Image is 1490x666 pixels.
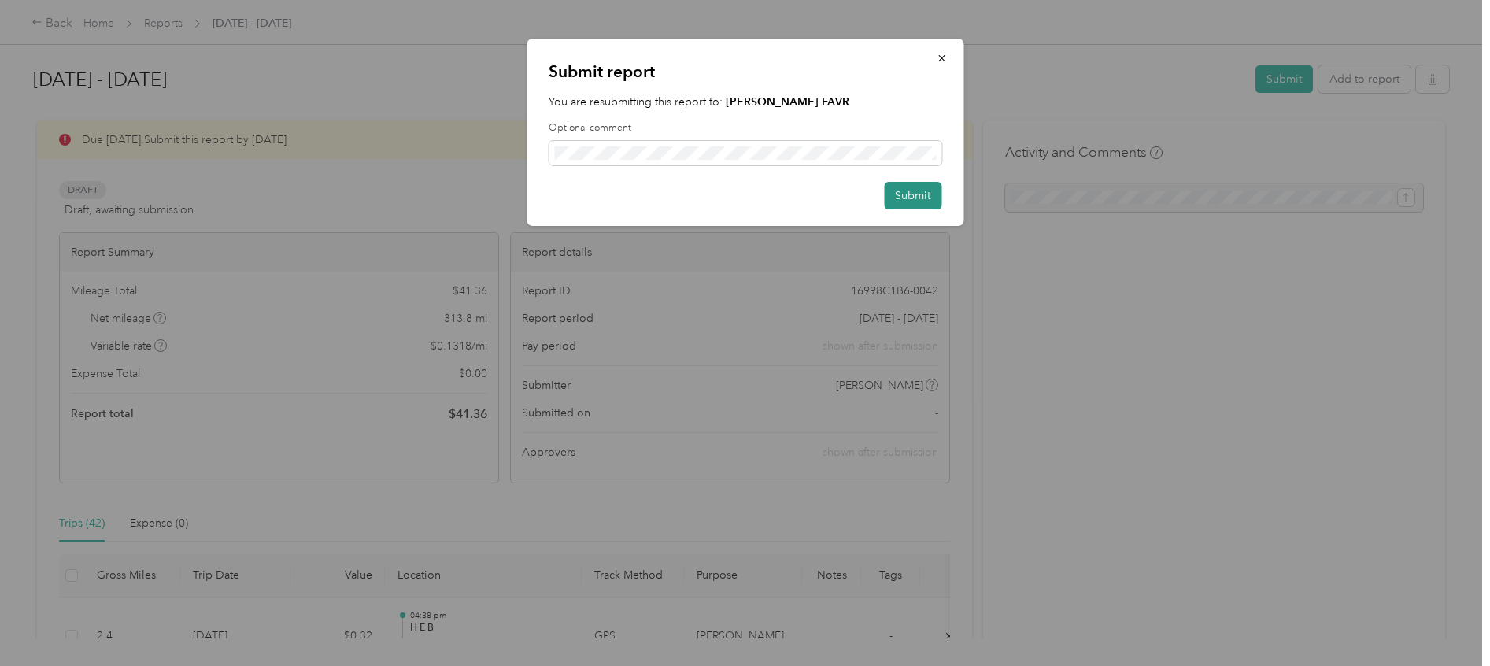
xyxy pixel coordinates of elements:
strong: [PERSON_NAME] FAVR [726,95,849,109]
iframe: Everlance-gr Chat Button Frame [1402,578,1490,666]
p: Submit report [549,61,941,83]
p: You are resubmitting this report to: [549,94,941,110]
button: Submit [884,182,941,209]
label: Optional comment [549,121,941,135]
